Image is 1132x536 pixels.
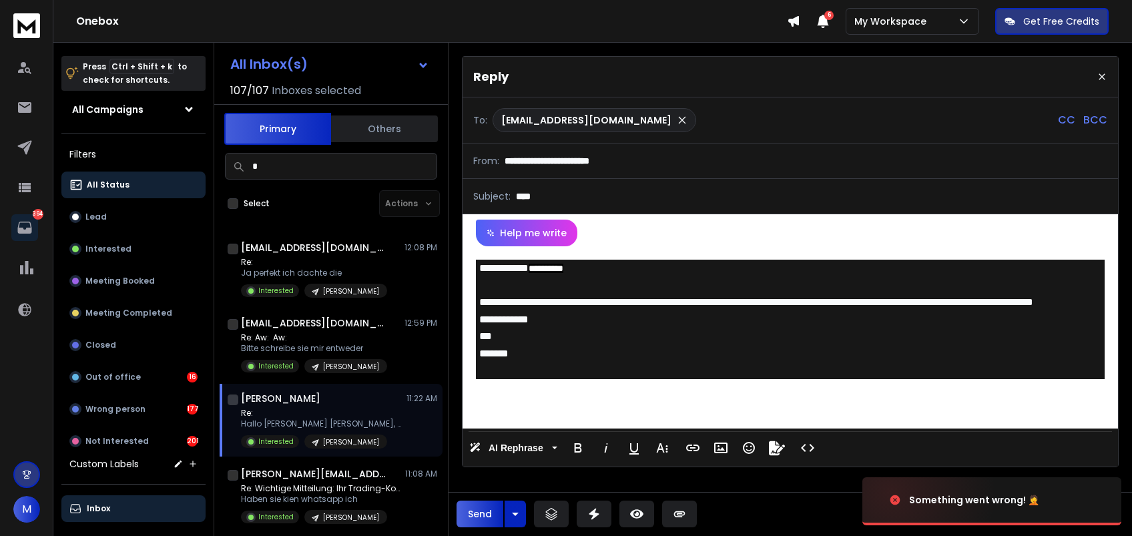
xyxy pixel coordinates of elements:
[476,220,577,246] button: Help me write
[501,113,671,127] p: [EMAIL_ADDRESS][DOMAIN_NAME]
[621,435,647,461] button: Underline (Ctrl+U)
[241,343,387,354] p: Bitte schreibe sie mir entweder
[909,493,1039,507] div: Something went wrong! 🤦
[404,242,437,253] p: 12:08 PM
[736,435,762,461] button: Emoticons
[13,496,40,523] button: M
[241,408,401,419] p: Re:
[76,13,787,29] h1: Onebox
[187,404,198,415] div: 177
[33,209,43,220] p: 394
[258,437,294,447] p: Interested
[1058,112,1075,128] p: CC
[61,172,206,198] button: All Status
[241,268,387,278] p: Ja perfekt ich dachte die
[457,501,503,527] button: Send
[323,437,379,447] p: [PERSON_NAME]
[85,404,146,415] p: Wrong person
[85,372,141,382] p: Out of office
[187,372,198,382] div: 16
[406,393,437,404] p: 11:22 AM
[61,364,206,390] button: Out of office16
[331,114,438,144] button: Others
[61,332,206,358] button: Closed
[258,361,294,371] p: Interested
[85,212,107,222] p: Lead
[220,51,440,77] button: All Inbox(s)
[61,236,206,262] button: Interested
[323,286,379,296] p: [PERSON_NAME]
[404,318,437,328] p: 12:59 PM
[241,483,401,494] p: Re: Wichtige Mitteilung: Ihr Trading-Konto
[85,340,116,350] p: Closed
[87,503,110,514] p: Inbox
[61,96,206,123] button: All Campaigns
[109,59,174,74] span: Ctrl + Shift + k
[1023,15,1099,28] p: Get Free Credits
[486,443,546,454] span: AI Rephrase
[473,190,511,203] p: Subject:
[795,435,820,461] button: Code View
[405,469,437,479] p: 11:08 AM
[473,113,487,127] p: To:
[241,316,388,330] h1: [EMAIL_ADDRESS][DOMAIN_NAME]
[467,435,560,461] button: AI Rephrase
[244,198,270,209] label: Select
[224,113,331,145] button: Primary
[61,204,206,230] button: Lead
[862,464,996,536] img: image
[85,276,155,286] p: Meeting Booked
[1083,112,1107,128] p: BCC
[995,8,1109,35] button: Get Free Credits
[593,435,619,461] button: Italic (Ctrl+I)
[187,436,198,447] div: 201
[61,300,206,326] button: Meeting Completed
[61,268,206,294] button: Meeting Booked
[61,396,206,423] button: Wrong person177
[241,241,388,254] h1: [EMAIL_ADDRESS][DOMAIN_NAME]
[241,494,401,505] p: Haben sie kien whatsapp ich
[241,467,388,481] h1: [PERSON_NAME][EMAIL_ADDRESS][DOMAIN_NAME]
[230,83,269,99] span: 107 / 107
[764,435,790,461] button: Signature
[241,257,387,268] p: Re:
[61,495,206,522] button: Inbox
[258,286,294,296] p: Interested
[649,435,675,461] button: More Text
[85,308,172,318] p: Meeting Completed
[680,435,705,461] button: Insert Link (Ctrl+K)
[473,67,509,86] p: Reply
[69,457,139,471] h3: Custom Labels
[83,60,187,87] p: Press to check for shortcuts.
[11,214,38,241] a: 394
[241,419,401,429] p: Hallo [PERSON_NAME] [PERSON_NAME], Ich wurde
[85,244,131,254] p: Interested
[824,11,834,20] span: 6
[85,436,149,447] p: Not Interested
[230,57,308,71] h1: All Inbox(s)
[323,362,379,372] p: [PERSON_NAME]
[87,180,129,190] p: All Status
[13,13,40,38] img: logo
[61,428,206,455] button: Not Interested201
[241,392,320,405] h1: [PERSON_NAME]
[72,103,144,116] h1: All Campaigns
[473,154,499,168] p: From:
[61,145,206,164] h3: Filters
[272,83,361,99] h3: Inboxes selected
[323,513,379,523] p: [PERSON_NAME]
[241,332,387,343] p: Re: Aw: Aw:
[258,512,294,522] p: Interested
[854,15,932,28] p: My Workspace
